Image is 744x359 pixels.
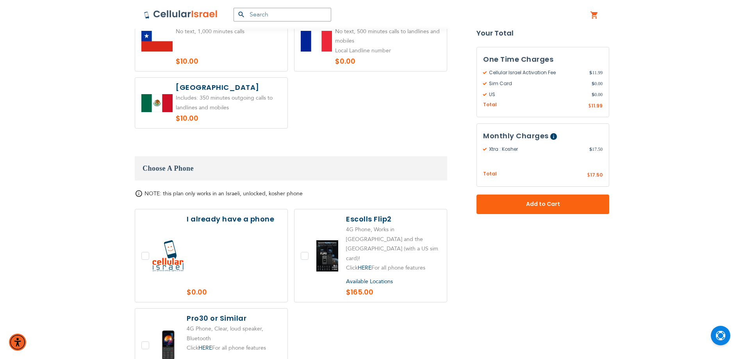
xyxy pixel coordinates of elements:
[589,69,603,76] span: 11.99
[145,190,303,197] span: NOTE: this plan only works in an Israeli, unlocked, kosher phone
[483,131,549,141] span: Monthly Charges
[476,195,609,214] button: Add to Cart
[483,91,592,98] span: US
[476,27,609,39] strong: Your Total
[589,69,592,76] span: $
[589,146,603,153] span: 17.50
[590,172,603,179] span: 17.50
[346,278,393,285] a: Available Locations
[592,80,603,87] span: 0.00
[592,91,603,98] span: 0.00
[198,344,212,352] a: HERE
[591,102,603,109] span: 11.99
[592,91,594,98] span: $
[550,134,557,140] span: Help
[592,80,594,87] span: $
[144,10,218,19] img: Cellular Israel Logo
[234,8,331,21] input: Search
[483,69,589,76] span: Cellular Israel Activation Fee
[483,54,603,65] h3: One Time Charges
[143,164,194,172] span: Choose A Phone
[483,171,497,178] span: Total
[502,200,583,209] span: Add to Cart
[358,264,371,271] a: HERE
[587,172,590,179] span: $
[588,103,591,110] span: $
[483,101,497,109] span: Total
[483,80,592,87] span: Sim Card
[9,334,26,351] div: Accessibility Menu
[483,146,589,153] span: Xtra : Kosher
[589,146,592,153] span: $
